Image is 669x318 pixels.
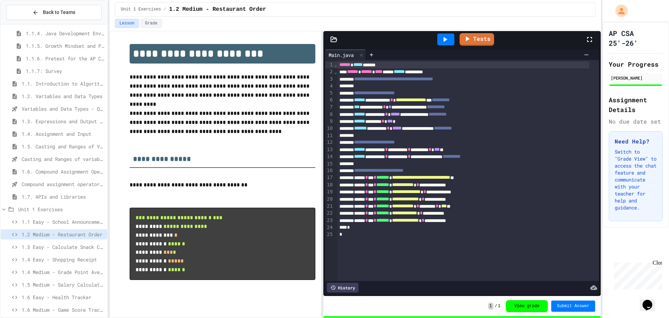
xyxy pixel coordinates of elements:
div: History [327,283,359,293]
span: Fold line [334,62,337,67]
div: 13 [325,146,334,153]
span: 1.6 Easy - Health Tracker [22,294,105,301]
div: Main.java [325,50,366,60]
h1: AP CSA 25'-26' [609,28,663,48]
div: 1 [325,61,334,68]
span: 1.4 Easy - Shopping Receipt [22,256,105,263]
span: 1.6 Medium - Game Score Tracker [22,306,105,313]
div: 6 [325,97,334,104]
div: 7 [325,104,334,111]
div: 8 [325,111,334,118]
span: Unit 1 Exercises [18,206,105,213]
div: 3 [325,76,334,83]
div: 25 [325,231,334,238]
div: 20 [325,196,334,203]
span: 1.1.5. Growth Mindset and Pair Programming [26,42,105,50]
h2: Your Progress [609,59,663,69]
span: / [164,7,166,12]
span: Unit 1 Exercises [121,7,161,12]
button: View grade [506,300,548,312]
span: 1.2. Variables and Data Types [22,93,105,100]
span: 1.6. Compound Assignment Operators [22,168,105,175]
span: / [495,303,497,309]
div: [PERSON_NAME] [611,75,661,81]
div: 18 [325,182,334,188]
div: My Account [608,3,630,19]
div: 4 [325,83,334,90]
div: 22 [325,210,334,217]
span: 1.4 Medium - Grade Point Average [22,268,105,276]
button: Lesson [115,19,139,28]
span: 1.7. APIs and Libraries [22,193,105,200]
button: Back to Teams [6,5,102,20]
span: 1.5 Medium - Salary Calculator [22,281,105,288]
span: Casting and Ranges of variables - Quiz [22,155,105,163]
div: 16 [325,167,334,174]
div: No due date set [609,117,663,126]
div: 23 [325,217,334,224]
iframe: chat widget [611,260,662,289]
div: 15 [325,161,334,168]
span: 1.2 Medium - Restaurant Order [169,5,266,14]
div: 11 [325,132,334,139]
span: 1 [498,303,500,309]
span: 1.2 Medium - Restaurant Order [22,231,105,238]
a: Tests [460,33,494,46]
div: Main.java [325,51,357,59]
div: 5 [325,90,334,97]
div: 14 [325,153,334,160]
span: 1.3 Easy - Calculate Snack Costs [22,243,105,251]
h3: Need Help? [615,137,657,146]
div: 12 [325,139,334,146]
p: Switch to "Grade View" to access the chat feature and communicate with your teacher for help and ... [615,148,657,211]
span: Variables and Data Types - Quiz [22,105,105,112]
span: 1 [488,303,493,310]
span: 1.1.6. Pretest for the AP CSA Exam [26,55,105,62]
span: 1.1.7: Survey [26,67,105,75]
span: 1.4. Assignment and Input [22,130,105,138]
button: Grade [140,19,162,28]
span: Back to Teams [43,9,75,16]
div: 21 [325,203,334,210]
span: 1.1.4. Java Development Environments [26,30,105,37]
span: 1.3. Expressions and Output [New] [22,118,105,125]
span: Submit Answer [557,303,590,309]
div: 19 [325,188,334,195]
div: 9 [325,118,334,125]
span: Fold line [334,69,337,75]
span: Compound assignment operators - Quiz [22,180,105,188]
button: Submit Answer [551,301,595,312]
div: 10 [325,125,334,132]
div: 2 [325,68,334,75]
h2: Assignment Details [609,95,663,114]
span: 1.5. Casting and Ranges of Values [22,143,105,150]
div: 24 [325,224,334,231]
iframe: chat widget [640,290,662,311]
div: Chat with us now!Close [3,3,48,44]
span: 1.1 Easy - School Announcements [22,218,105,225]
div: 17 [325,174,334,181]
span: 1.1. Introduction to Algorithms, Programming, and Compilers [22,80,105,87]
